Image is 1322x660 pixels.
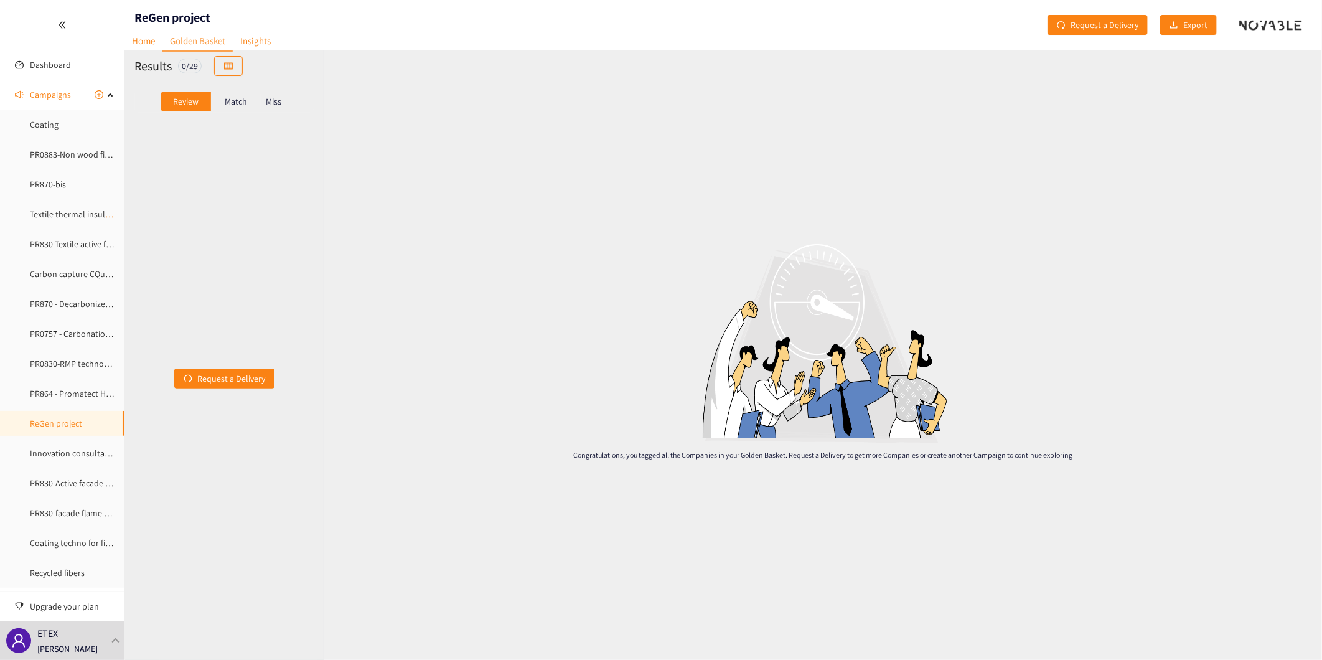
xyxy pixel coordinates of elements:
[30,590,103,615] span: Drafts
[173,97,199,106] p: Review
[95,90,103,99] span: plus-circle
[30,82,71,107] span: Campaigns
[134,57,172,75] h2: Results
[1160,15,1217,35] button: downloadExport
[30,328,154,339] a: PR0757 - Carbonation of FC waste
[30,179,66,190] a: PR870-bis
[30,238,156,250] a: PR830-Textile active facade system
[1260,600,1322,660] div: Widget de chat
[30,358,120,369] a: PR0830-RMP technology
[30,567,85,578] a: Recycled fibers
[30,388,131,399] a: PR864 - Promatect H Type X
[214,56,243,76] button: table
[37,642,98,656] p: [PERSON_NAME]
[1057,21,1066,31] span: redo
[1260,600,1322,660] iframe: Chat Widget
[233,31,278,50] a: Insights
[224,62,233,72] span: table
[1048,15,1148,35] button: redoRequest a Delivery
[30,298,139,309] a: PR870 - Decarbonized System
[134,9,210,26] h1: ReGen project
[30,209,157,220] a: Textile thermal insulation material
[30,268,120,280] a: Carbon capture CQuerry
[531,450,1115,460] p: Congratulations, you tagged all the Companies in your Golden Basket. Request a Delivery to get mo...
[11,633,26,648] span: user
[1071,18,1138,32] span: Request a Delivery
[184,374,192,384] span: redo
[30,418,82,429] a: ReGen project
[37,626,58,641] p: ETEX
[30,594,115,619] span: Upgrade your plan
[1183,18,1207,32] span: Export
[124,31,162,50] a: Home
[30,537,148,549] a: Coating techno for fibre cement
[58,21,67,29] span: double-left
[30,507,137,519] a: PR830-facade flame deflector
[178,59,202,73] div: 0 / 29
[15,602,24,611] span: trophy
[30,119,59,130] a: Coating
[30,478,135,489] a: PR830-Active facade systems
[30,448,116,459] a: Innovation consultants
[266,97,281,106] p: Miss
[1170,21,1178,31] span: download
[174,369,274,389] button: redoRequest a Delivery
[30,59,71,70] a: Dashboard
[162,31,233,52] a: Golden Basket
[197,372,265,385] span: Request a Delivery
[30,149,121,160] a: PR0883-Non wood fibers
[225,97,247,106] p: Match
[15,90,24,99] span: sound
